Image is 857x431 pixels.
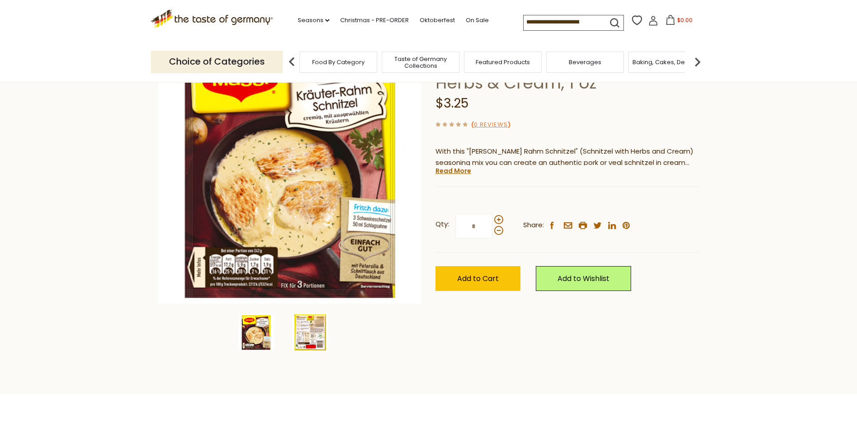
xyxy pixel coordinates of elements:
a: Oktoberfest [420,15,455,25]
p: Choice of Categories [151,51,283,73]
a: Read More [436,166,471,175]
p: With this "[PERSON_NAME] Rahm Schnitzel" (Schnitzel with Herbs and Cream) seasoning mix you can c... [436,146,700,169]
a: On Sale [466,15,489,25]
a: Seasons [298,15,329,25]
a: Add to Wishlist [536,266,631,291]
span: ( ) [471,120,510,129]
a: Beverages [569,59,601,66]
span: $0.00 [677,16,693,24]
a: Christmas - PRE-ORDER [340,15,409,25]
span: Share: [523,220,544,231]
button: Add to Cart [436,266,520,291]
img: next arrow [688,53,707,71]
button: $0.00 [660,15,698,28]
span: Add to Cart [457,273,499,284]
a: Food By Category [312,59,365,66]
h1: Maggi "Fix" Schnitzel Sauce, Herbs & Cream, 1 oz [436,52,700,93]
span: $3.25 [436,94,468,112]
img: Maggi "Fix" Schnitzel Sauce, Herbs & Cream, 1 oz [158,39,422,304]
img: Maggi "Fix" Schnitzel Sauce, Herbs & Cream, 1 oz [238,314,274,351]
a: Baking, Cakes, Desserts [632,59,702,66]
a: Taste of Germany Collections [384,56,457,69]
a: Featured Products [476,59,530,66]
strong: Qty: [436,219,449,230]
img: Maggi "Fix" Schnitzel Sauce, Herbs & Cream, 1 oz [292,314,328,351]
input: Qty: [455,214,492,239]
img: previous arrow [283,53,301,71]
a: 0 Reviews [474,120,508,130]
